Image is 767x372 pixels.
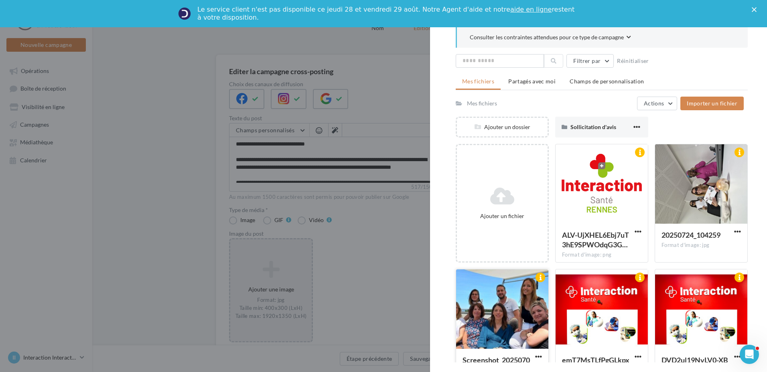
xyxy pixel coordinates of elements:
span: Consulter les contraintes attendues pour ce type de campagne [470,33,624,41]
div: Ajouter un fichier [460,212,544,220]
span: Partagés avec moi [508,78,556,85]
img: Profile image for Service-Client [178,7,191,20]
span: ALV-UjXHEL6Ebj7uT3hE9SPWOdqG3GNJuTgf0qwhUk-QZdlspt9wpY0 [562,230,629,249]
button: Importer un fichier [680,97,744,110]
button: Réinitialiser [614,56,652,66]
div: Format d'image: jpg [661,242,741,249]
button: Filtrer par [566,54,614,68]
div: Ajouter un dossier [457,123,548,131]
span: Sollicitation d'avis [570,123,616,130]
span: Champs de personnalisation [570,78,644,85]
div: Mes fichiers [467,99,497,107]
iframe: Intercom live chat [740,345,759,364]
a: aide en ligne [510,6,552,13]
div: Fermer [752,7,760,12]
span: 20250724_104259 [661,230,720,239]
div: Format d'image: png [562,251,641,259]
span: Mes fichiers [462,78,494,85]
span: Importer un fichier [687,100,737,107]
div: Le service client n'est pas disponible ce jeudi 28 et vendredi 29 août. Notre Agent d'aide et not... [197,6,576,22]
span: Actions [644,100,664,107]
button: Consulter les contraintes attendues pour ce type de campagne [470,33,631,43]
button: Actions [637,97,677,110]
